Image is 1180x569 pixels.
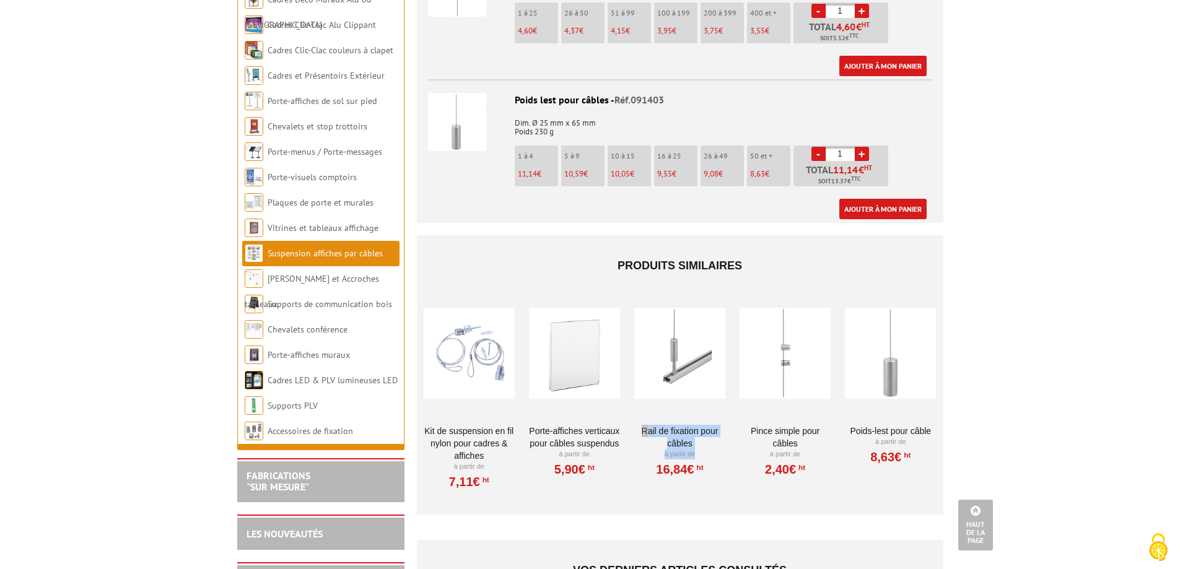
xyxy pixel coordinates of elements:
span: 9,08 [704,168,719,179]
img: Cimaises et Accroches tableaux [245,269,263,288]
a: Vitrines et tableaux affichage [268,222,378,233]
p: Dim. Ø 25 mm x 65 mm Poids 230 g [428,110,932,136]
img: Supports PLV [245,396,263,415]
span: 4,60 [518,25,533,36]
p: 10 à 15 [611,152,651,160]
a: 16,84€HT [656,466,703,473]
a: Plaques de porte et murales [268,197,374,208]
p: 200 à 399 [704,9,744,17]
p: € [750,170,790,178]
p: € [704,170,744,178]
span: 13.37 [831,176,847,186]
a: Accessoires de fixation [268,425,353,437]
span: 4,37 [564,25,579,36]
sup: HT [480,476,489,484]
a: Cadres Clic-Clac Alu Clippant [268,19,376,30]
img: Porte-menus / Porte-messages [245,142,263,161]
img: Cadres et Présentoirs Extérieur [245,66,263,85]
span: 3,95 [657,25,672,36]
p: € [564,170,605,178]
img: Accessoires de fixation [245,422,263,440]
p: 26 à 49 [704,152,744,160]
sup: HT [796,463,805,472]
span: 3,55 [750,25,765,36]
a: 7,11€HT [449,478,489,485]
a: Porte-affiches verticaux pour câbles suspendus [529,425,620,450]
a: + [855,4,869,18]
p: € [611,170,651,178]
button: Cookies (fenêtre modale) [1137,527,1180,569]
span: 3,75 [704,25,719,36]
p: € [704,27,744,35]
p: € [611,27,651,35]
span: 11,14 [518,168,537,179]
p: 51 à 99 [611,9,651,17]
a: + [855,147,869,161]
a: Cadres et Présentoirs Extérieur [268,70,385,81]
img: Chevalets et stop trottoirs [245,117,263,136]
a: FABRICATIONS"Sur Mesure" [247,469,310,493]
a: Porte-affiches de sol sur pied [268,95,377,106]
p: € [657,27,697,35]
a: Haut de la page [958,500,993,550]
img: Chevalets conférence [245,320,263,339]
sup: HT [862,20,870,29]
a: Porte-menus / Porte-messages [268,146,382,157]
a: Supports PLV [268,400,318,411]
a: 2,40€HT [765,466,805,473]
a: Kit de suspension en fil nylon pour cadres & affiches [424,425,515,462]
span: 4,60 [836,22,856,32]
img: Cadres LED & PLV lumineuses LED [245,371,263,389]
img: Cookies (fenêtre modale) [1143,532,1174,563]
p: 50 et + [750,152,790,160]
p: 1 à 25 [518,9,558,17]
p: € [657,170,697,178]
sup: TTC [851,175,860,182]
img: Cadres Clic-Clac couleurs à clapet [245,41,263,59]
p: € [518,170,558,178]
p: Total [797,22,888,43]
sup: HT [864,163,872,172]
sup: HT [585,463,595,472]
a: Chevalets conférence [268,324,347,335]
p: 1 à 4 [518,152,558,160]
a: Chevalets et stop trottoirs [268,121,367,132]
span: 4,15 [611,25,626,36]
img: Poids lest pour câbles [428,93,486,151]
span: 11,14 [833,165,859,175]
a: Porte-affiches muraux [268,349,350,360]
span: 10,05 [611,168,630,179]
a: 5,90€HT [554,466,595,473]
span: 5.52 [833,33,846,43]
a: Supports de communication bois [268,298,392,310]
p: 5 à 9 [564,152,605,160]
p: À partir de [740,450,831,459]
div: Poids lest pour câbles - [428,93,932,107]
sup: HT [901,451,911,459]
span: Soit € [820,33,859,43]
p: Total [797,165,888,186]
a: Suspension affiches par câbles [268,248,383,259]
a: - [811,4,826,18]
img: Porte-visuels comptoirs [245,168,263,186]
a: Cadres LED & PLV lumineuses LED [268,375,398,386]
img: Porte-affiches muraux [245,345,263,364]
img: Suspension affiches par câbles [245,244,263,263]
p: À partir de [424,462,515,472]
span: Produits similaires [618,259,742,272]
p: 100 à 199 [657,9,697,17]
span: € [836,22,870,32]
img: Vitrines et tableaux affichage [245,219,263,237]
span: 9,55 [657,168,672,179]
span: 10,59 [564,168,583,179]
p: 400 et + [750,9,790,17]
img: Plaques de porte et murales [245,193,263,212]
p: 16 à 25 [657,152,697,160]
p: À partir de [634,450,725,459]
p: 26 à 50 [564,9,605,17]
img: Porte-affiches de sol sur pied [245,92,263,110]
p: € [518,27,558,35]
sup: HT [694,463,704,472]
a: Ajouter à mon panier [839,56,927,76]
a: Ajouter à mon panier [839,199,927,219]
